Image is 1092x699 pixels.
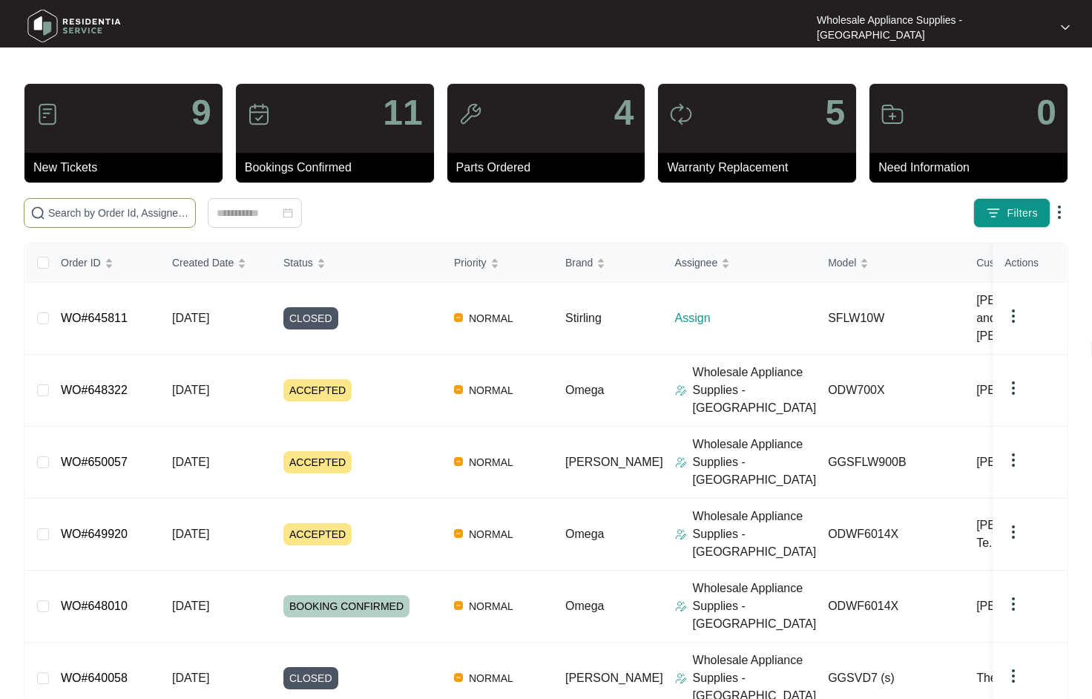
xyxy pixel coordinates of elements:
[825,95,845,131] p: 5
[36,102,59,126] img: icon
[565,312,602,324] span: Stirling
[976,453,1074,471] span: [PERSON_NAME]
[463,669,519,687] span: NORMAL
[565,456,663,468] span: [PERSON_NAME]
[454,529,463,538] img: Vercel Logo
[454,313,463,322] img: Vercel Logo
[49,243,160,283] th: Order ID
[247,102,271,126] img: icon
[565,672,663,684] span: [PERSON_NAME]
[675,456,687,468] img: Assigner Icon
[1050,203,1068,221] img: dropdown arrow
[1036,95,1056,131] p: 0
[442,243,553,283] th: Priority
[22,4,126,48] img: residentia service logo
[61,456,128,468] a: WO#650057
[1004,595,1022,613] img: dropdown arrow
[614,95,634,131] p: 4
[1004,451,1022,469] img: dropdown arrow
[565,600,604,612] span: Omega
[553,243,663,283] th: Brand
[61,528,128,540] a: WO#649920
[61,255,101,271] span: Order ID
[30,206,45,220] img: search-icon
[463,453,519,471] span: NORMAL
[191,95,211,131] p: 9
[693,436,817,489] p: Wholesale Appliance Supplies - [GEOGRAPHIC_DATA]
[172,672,209,684] span: [DATE]
[816,427,964,499] td: GGSFLW900B
[283,307,338,329] span: CLOSED
[693,364,817,417] p: Wholesale Appliance Supplies - [GEOGRAPHIC_DATA]
[1007,206,1038,221] span: Filters
[1004,523,1022,541] img: dropdown arrow
[976,255,1052,271] span: Customer Name
[667,159,856,177] p: Warranty Replacement
[973,198,1050,228] button: filter iconFilters
[454,457,463,466] img: Vercel Logo
[675,672,687,684] img: Assigner Icon
[245,159,434,177] p: Bookings Confirmed
[61,600,128,612] a: WO#648010
[816,283,964,355] td: SFLW10W
[878,159,1068,177] p: Need Information
[272,243,442,283] th: Status
[565,528,604,540] span: Omega
[463,597,519,615] span: NORMAL
[283,595,409,617] span: BOOKING CONFIRMED
[828,255,856,271] span: Model
[172,528,209,540] span: [DATE]
[1061,24,1070,31] img: dropdown arrow
[993,243,1067,283] th: Actions
[675,528,687,540] img: Assigner Icon
[816,571,964,643] td: ODWF6014X
[454,255,487,271] span: Priority
[1004,379,1022,397] img: dropdown arrow
[881,102,904,126] img: icon
[454,601,463,610] img: Vercel Logo
[454,385,463,394] img: Vercel Logo
[565,384,604,396] span: Omega
[283,523,352,545] span: ACCEPTED
[675,309,817,327] p: Assign
[283,255,313,271] span: Status
[61,312,128,324] a: WO#645811
[1004,307,1022,325] img: dropdown arrow
[669,102,693,126] img: icon
[172,255,234,271] span: Created Date
[283,451,352,473] span: ACCEPTED
[976,381,1074,399] span: [PERSON_NAME]
[816,243,964,283] th: Model
[816,499,964,571] td: ODWF6014X
[976,597,1074,615] span: [PERSON_NAME]
[48,205,189,221] input: Search by Order Id, Assignee Name, Customer Name, Brand and Model
[675,384,687,396] img: Assigner Icon
[693,580,817,633] p: Wholesale Appliance Supplies - [GEOGRAPHIC_DATA]
[675,255,718,271] span: Assignee
[986,206,1001,220] img: filter icon
[172,312,209,324] span: [DATE]
[458,102,482,126] img: icon
[816,355,964,427] td: ODW700X
[172,456,209,468] span: [DATE]
[463,381,519,399] span: NORMAL
[172,600,209,612] span: [DATE]
[463,525,519,543] span: NORMAL
[456,159,645,177] p: Parts Ordered
[33,159,223,177] p: New Tickets
[976,669,1081,687] span: The Good Guys E...
[454,673,463,682] img: Vercel Logo
[565,255,593,271] span: Brand
[675,600,687,612] img: Assigner Icon
[283,379,352,401] span: ACCEPTED
[172,384,209,396] span: [DATE]
[1004,667,1022,685] img: dropdown arrow
[61,672,128,684] a: WO#640058
[693,508,817,561] p: Wholesale Appliance Supplies - [GEOGRAPHIC_DATA]
[663,243,817,283] th: Assignee
[160,243,272,283] th: Created Date
[817,13,1047,42] p: Wholesale Appliance Supplies - [GEOGRAPHIC_DATA]
[283,667,338,689] span: CLOSED
[383,95,422,131] p: 11
[463,309,519,327] span: NORMAL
